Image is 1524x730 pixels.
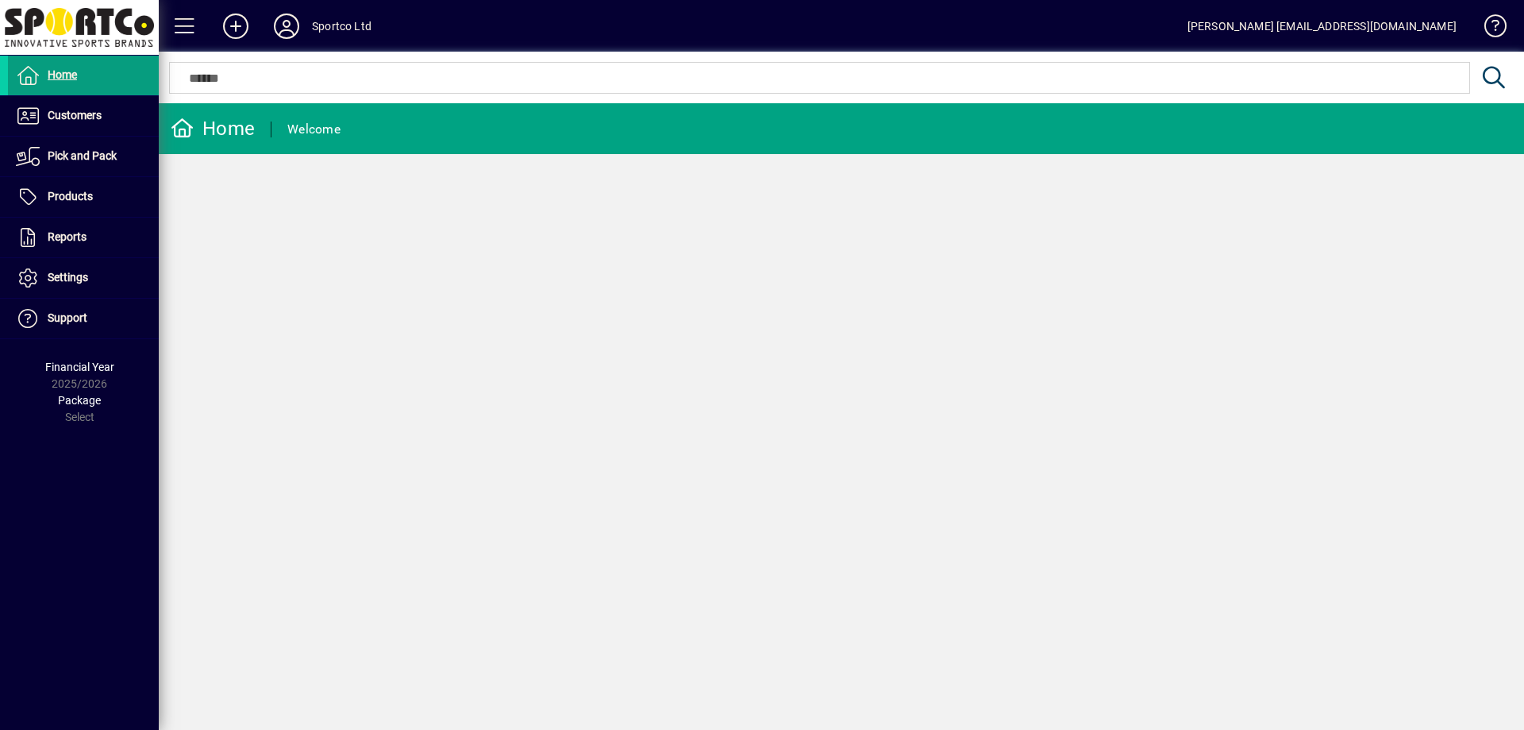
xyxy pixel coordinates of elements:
[8,137,159,176] a: Pick and Pack
[8,96,159,136] a: Customers
[8,299,159,338] a: Support
[45,361,114,373] span: Financial Year
[171,116,255,141] div: Home
[48,149,117,162] span: Pick and Pack
[287,117,341,142] div: Welcome
[48,109,102,122] span: Customers
[312,14,371,39] div: Sportco Ltd
[8,258,159,298] a: Settings
[8,177,159,217] a: Products
[48,68,77,81] span: Home
[48,271,88,284] span: Settings
[210,12,261,41] button: Add
[8,218,159,257] a: Reports
[48,190,93,203] span: Products
[1187,14,1457,39] div: [PERSON_NAME] [EMAIL_ADDRESS][DOMAIN_NAME]
[1472,3,1504,55] a: Knowledge Base
[261,12,312,41] button: Profile
[58,394,101,407] span: Package
[48,230,87,243] span: Reports
[48,311,87,324] span: Support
